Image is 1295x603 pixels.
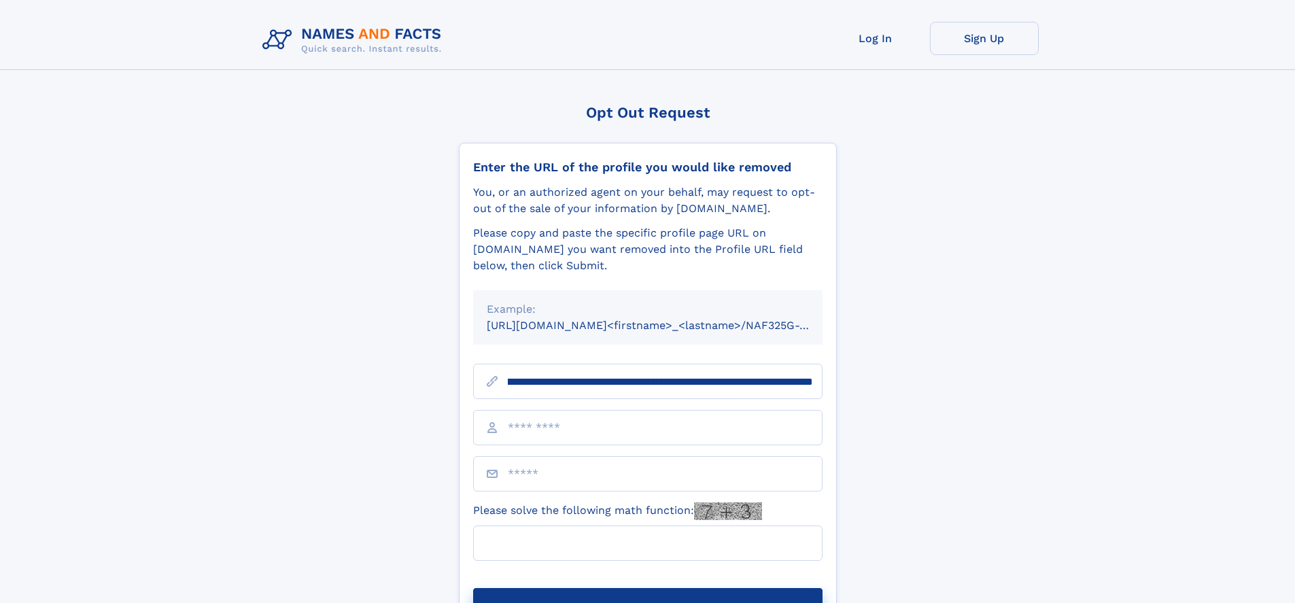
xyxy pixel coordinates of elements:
[473,225,823,274] div: Please copy and paste the specific profile page URL on [DOMAIN_NAME] you want removed into the Pr...
[473,184,823,217] div: You, or an authorized agent on your behalf, may request to opt-out of the sale of your informatio...
[487,301,809,317] div: Example:
[257,22,453,58] img: Logo Names and Facts
[459,104,837,121] div: Opt Out Request
[487,319,848,332] small: [URL][DOMAIN_NAME]<firstname>_<lastname>/NAF325G-xxxxxxxx
[473,160,823,175] div: Enter the URL of the profile you would like removed
[473,502,762,520] label: Please solve the following math function:
[930,22,1039,55] a: Sign Up
[821,22,930,55] a: Log In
